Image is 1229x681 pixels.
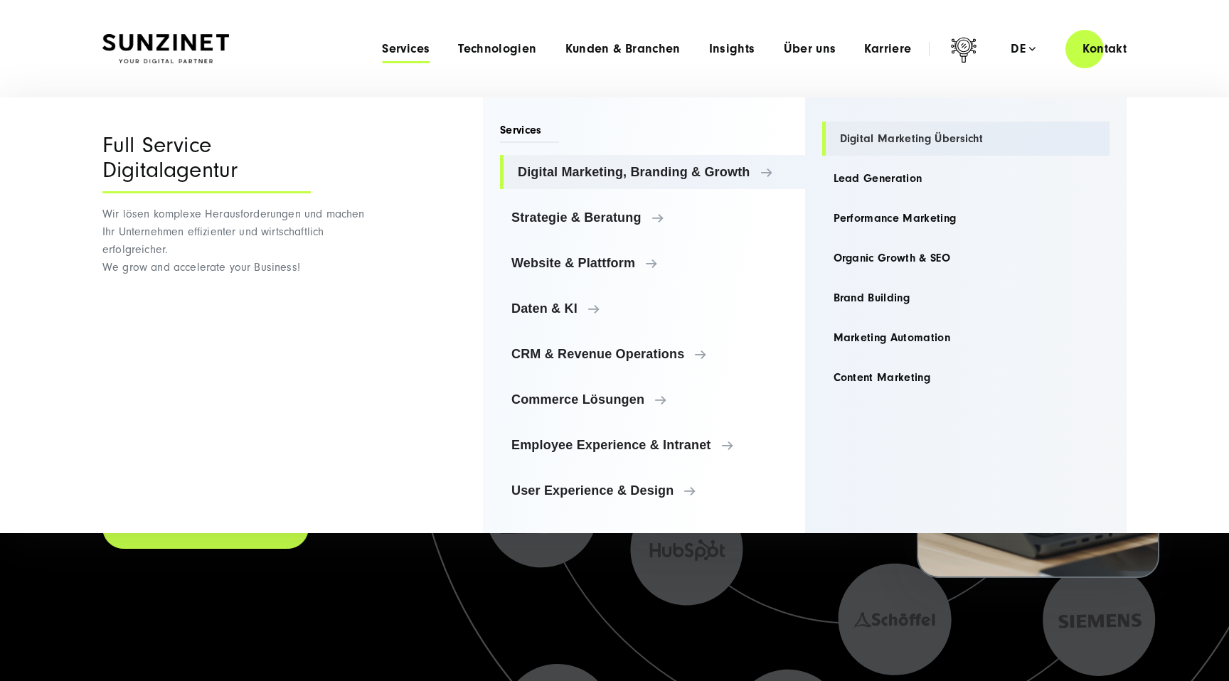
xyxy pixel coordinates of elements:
a: Digital Marketing, Branding & Growth [500,155,805,189]
span: Services [500,122,559,143]
a: Daten & KI [500,291,805,326]
a: Brand Building [822,281,1110,315]
a: Digital Marketing Übersicht [822,122,1110,156]
a: Performance Marketing [822,201,1110,235]
img: SUNZINET Full Service Digital Agentur [102,34,229,64]
a: Karriere [864,42,911,56]
a: User Experience & Design [500,473,805,508]
span: User Experience & Design [511,483,794,498]
span: Employee Experience & Intranet [511,438,794,452]
span: CRM & Revenue Operations [511,347,794,361]
a: Über uns [784,42,836,56]
div: Full Service Digitalagentur [102,133,311,193]
a: Employee Experience & Intranet [500,428,805,462]
span: Commerce Lösungen [511,392,794,407]
a: Kunden & Branchen [565,42,681,56]
span: Wir lösen komplexe Herausforderungen und machen Ihr Unternehmen effizienter und wirtschaftlich er... [102,208,365,274]
a: Technologien [458,42,536,56]
a: Website & Plattform [500,246,805,280]
a: Lead Generation [822,161,1110,195]
span: Digital Marketing, Branding & Growth [518,165,794,179]
div: de [1011,42,1036,56]
span: Website & Plattform [511,256,794,270]
a: Services [382,42,430,56]
span: Strategie & Beratung [511,210,794,225]
span: Daten & KI [511,301,794,316]
a: Content Marketing [822,360,1110,395]
a: Kontakt [1065,28,1144,69]
a: Marketing Automation [822,321,1110,355]
a: CRM & Revenue Operations [500,337,805,371]
a: Strategie & Beratung [500,200,805,235]
a: Commerce Lösungen [500,382,805,417]
a: Insights [709,42,755,56]
a: Organic Growth & SEO [822,241,1110,275]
